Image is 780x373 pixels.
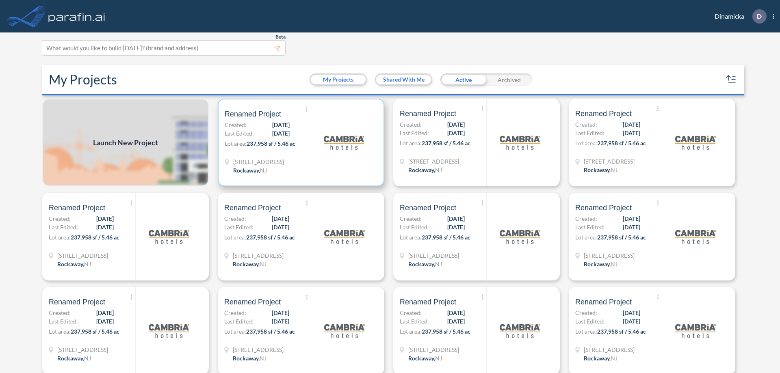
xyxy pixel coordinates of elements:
[447,129,465,137] span: [DATE]
[584,166,611,173] span: Rockaway ,
[49,234,71,241] span: Lot area:
[422,328,470,335] span: 237,958 sf / 5.46 ac
[623,223,640,231] span: [DATE]
[611,355,617,362] span: NJ
[400,214,422,223] span: Created:
[447,214,465,223] span: [DATE]
[272,214,289,223] span: [DATE]
[447,120,465,129] span: [DATE]
[49,308,71,317] span: Created:
[57,355,84,362] span: Rockaway ,
[584,345,635,354] span: 321 Mt Hope Ave
[57,260,91,268] div: Rockaway, NJ
[225,129,254,138] span: Last Edited:
[272,308,289,317] span: [DATE]
[675,216,716,257] img: logo
[584,251,635,260] span: 321 Mt Hope Ave
[224,223,253,231] span: Last Edited:
[57,345,108,354] span: 321 Mt Hope Ave
[42,99,209,186] a: Launch New Project
[224,317,253,326] span: Last Edited:
[422,234,470,241] span: 237,958 sf / 5.46 ac
[400,297,456,307] span: Renamed Project
[435,355,442,362] span: NJ
[623,317,640,326] span: [DATE]
[400,140,422,147] span: Lot area:
[233,157,284,166] span: 321 Mt Hope Ave
[623,214,640,223] span: [DATE]
[224,234,246,241] span: Lot area:
[575,214,597,223] span: Created:
[84,261,91,267] span: NJ
[597,234,646,241] span: 237,958 sf / 5.46 ac
[49,223,78,231] span: Last Edited:
[575,140,597,147] span: Lot area:
[575,223,604,231] span: Last Edited:
[623,120,640,129] span: [DATE]
[611,261,617,267] span: NJ
[224,328,246,335] span: Lot area:
[575,297,632,307] span: Renamed Project
[400,234,422,241] span: Lot area:
[260,355,266,362] span: NJ
[42,99,209,186] img: add
[71,328,119,335] span: 237,958 sf / 5.46 ac
[400,129,429,137] span: Last Edited:
[247,140,295,147] span: 237,958 sf / 5.46 ac
[675,122,716,163] img: logo
[49,72,117,87] h2: My Projects
[575,328,597,335] span: Lot area:
[260,261,266,267] span: NJ
[49,317,78,326] span: Last Edited:
[272,223,289,231] span: [DATE]
[435,261,442,267] span: NJ
[400,308,422,317] span: Created:
[575,317,604,326] span: Last Edited:
[400,120,422,129] span: Created:
[96,223,114,231] span: [DATE]
[224,297,281,307] span: Renamed Project
[84,355,91,362] span: NJ
[408,354,442,362] div: Rockaway, NJ
[575,203,632,213] span: Renamed Project
[584,354,617,362] div: Rockaway, NJ
[447,317,465,326] span: [DATE]
[49,214,71,223] span: Created:
[408,261,435,267] span: Rockaway ,
[246,234,295,241] span: 237,958 sf / 5.46 ac
[500,216,540,257] img: logo
[324,216,365,257] img: logo
[408,166,435,173] span: Rockaway ,
[408,355,435,362] span: Rockaway ,
[584,166,617,174] div: Rockaway, NJ
[408,260,442,268] div: Rockaway, NJ
[272,129,290,138] span: [DATE]
[93,137,158,148] span: Launch New Project
[623,129,640,137] span: [DATE]
[486,73,532,86] div: Archived
[422,140,470,147] span: 237,958 sf / 5.46 ac
[233,251,284,260] span: 321 Mt Hope Ave
[224,214,246,223] span: Created:
[408,157,459,166] span: 321 Mt Hope Ave
[324,122,364,163] img: logo
[224,308,246,317] span: Created:
[400,223,429,231] span: Last Edited:
[96,317,114,326] span: [DATE]
[408,251,459,260] span: 321 Mt Hope Ave
[584,157,635,166] span: 321 Mt Hope Ave
[400,109,456,119] span: Renamed Project
[272,121,290,129] span: [DATE]
[96,308,114,317] span: [DATE]
[611,166,617,173] span: NJ
[757,13,762,20] p: D
[233,260,266,268] div: Rockaway, NJ
[233,354,266,362] div: Rockaway, NJ
[400,203,456,213] span: Renamed Project
[49,203,105,213] span: Renamed Project
[408,166,442,174] div: Rockaway, NJ
[233,261,260,267] span: Rockaway ,
[584,261,611,267] span: Rockaway ,
[500,122,540,163] img: logo
[440,73,486,86] div: Active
